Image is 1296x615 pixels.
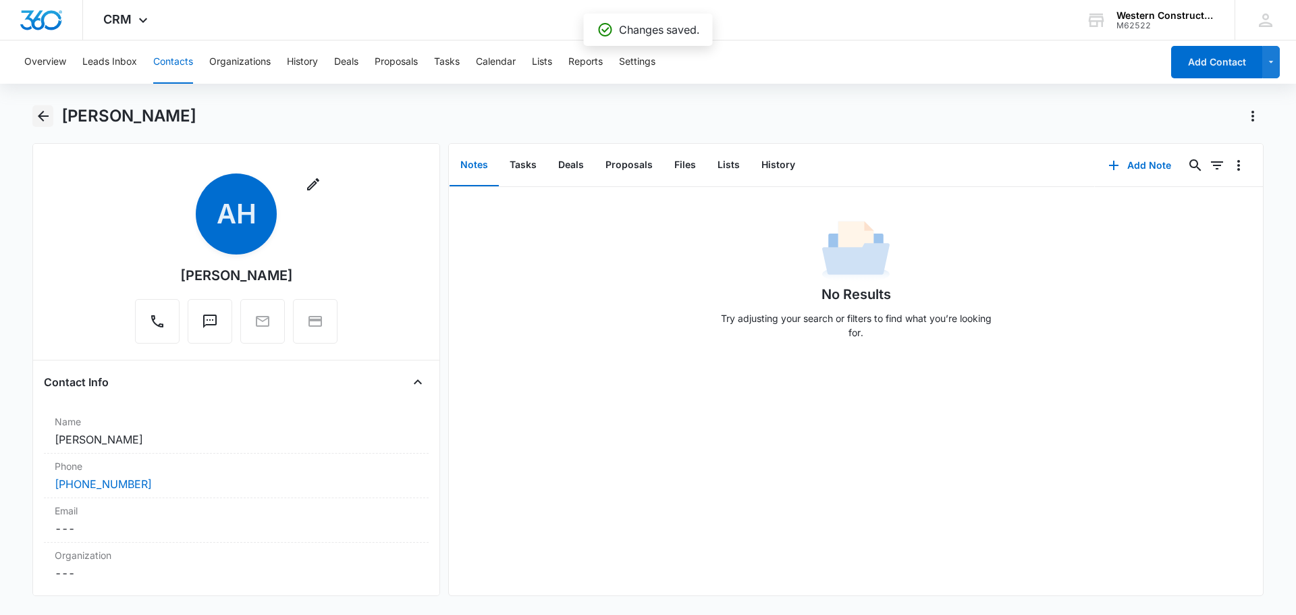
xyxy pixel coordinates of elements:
button: Organizations [209,41,271,84]
span: AH [196,173,277,255]
div: account name [1116,10,1215,21]
button: Filters [1206,155,1228,176]
button: Actions [1242,105,1264,127]
button: Lists [532,41,552,84]
button: Close [407,371,429,393]
h1: [PERSON_NAME] [61,106,196,126]
label: Address [55,592,418,606]
button: Deals [547,144,595,186]
button: Tasks [434,41,460,84]
div: account id [1116,21,1215,30]
button: Proposals [375,41,418,84]
button: Overview [24,41,66,84]
h1: No Results [821,284,891,304]
span: CRM [103,12,132,26]
button: Call [135,299,180,344]
a: [PHONE_NUMBER] [55,476,152,492]
button: Tasks [499,144,547,186]
button: Back [32,105,53,127]
label: Phone [55,459,418,473]
dd: --- [55,565,418,581]
a: Text [188,320,232,331]
dd: --- [55,520,418,537]
dd: [PERSON_NAME] [55,431,418,448]
img: No Data [822,217,890,284]
a: Call [135,320,180,331]
button: Notes [450,144,499,186]
div: Organization--- [44,543,429,587]
p: Changes saved. [619,22,699,38]
button: Search... [1185,155,1206,176]
div: [PERSON_NAME] [180,265,293,286]
button: Overflow Menu [1228,155,1249,176]
div: Phone[PHONE_NUMBER] [44,454,429,498]
div: Email--- [44,498,429,543]
label: Name [55,415,418,429]
button: Reports [568,41,603,84]
button: Text [188,299,232,344]
button: Deals [334,41,358,84]
h4: Contact Info [44,374,109,390]
button: Settings [619,41,655,84]
button: Add Note [1095,149,1185,182]
button: Proposals [595,144,664,186]
button: Add Contact [1171,46,1262,78]
button: Lists [707,144,751,186]
button: History [751,144,806,186]
label: Email [55,504,418,518]
button: History [287,41,318,84]
label: Organization [55,548,418,562]
button: Files [664,144,707,186]
button: Contacts [153,41,193,84]
button: Leads Inbox [82,41,137,84]
div: Name[PERSON_NAME] [44,409,429,454]
button: Calendar [476,41,516,84]
p: Try adjusting your search or filters to find what you’re looking for. [714,311,998,340]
